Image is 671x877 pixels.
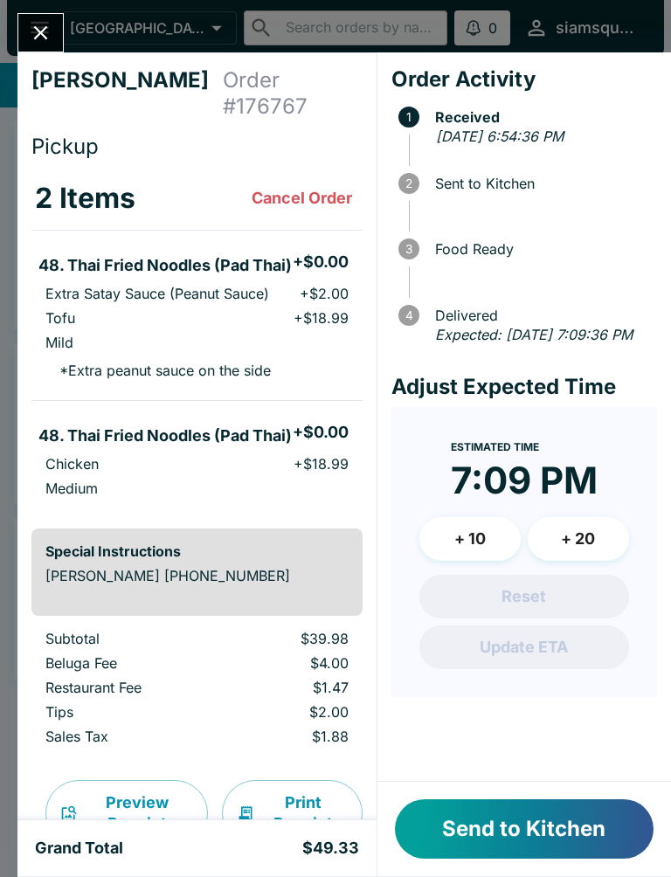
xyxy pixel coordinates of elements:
h6: Special Instructions [45,542,349,560]
h5: + $0.00 [293,422,349,443]
span: Sent to Kitchen [426,176,657,191]
p: $1.88 [231,728,348,745]
p: [PERSON_NAME] [PHONE_NUMBER] [45,567,349,584]
text: 3 [405,242,412,256]
button: Preview Receipt [45,780,208,846]
button: Cancel Order [245,181,359,216]
button: + 10 [419,517,521,561]
p: Mild [45,334,73,351]
p: Medium [45,480,98,497]
p: Extra Satay Sauce (Peanut Sauce) [45,285,269,302]
em: Expected: [DATE] 7:09:36 PM [435,326,633,343]
text: 4 [405,308,412,322]
h3: 2 Items [35,181,135,216]
h5: + $0.00 [293,252,349,273]
button: + 20 [528,517,629,561]
p: Restaurant Fee [45,679,203,696]
p: Tofu [45,309,75,327]
h4: [PERSON_NAME] [31,67,223,120]
p: + $18.99 [294,455,349,473]
time: 7:09 PM [451,458,598,503]
p: $4.00 [231,654,348,672]
p: Chicken [45,455,99,473]
span: Food Ready [426,241,657,257]
h5: 48. Thai Fried Noodles (Pad Thai) [38,425,292,446]
span: Pickup [31,134,99,159]
button: Close [18,14,63,52]
span: Estimated Time [451,440,539,453]
p: * Extra peanut sauce on the side [45,362,271,379]
h4: Order # 176767 [223,67,363,120]
text: 2 [405,176,412,190]
table: orders table [31,630,363,752]
text: 1 [406,110,412,124]
h5: $49.33 [302,838,359,859]
h5: 48. Thai Fried Noodles (Pad Thai) [38,255,292,276]
p: + $18.99 [294,309,349,327]
p: Sales Tax [45,728,203,745]
p: $2.00 [231,703,348,721]
h4: Order Activity [391,66,657,93]
em: [DATE] 6:54:36 PM [436,128,564,145]
button: Print Receipt [222,780,363,846]
p: Beluga Fee [45,654,203,672]
table: orders table [31,167,363,514]
p: $1.47 [231,679,348,696]
p: + $2.00 [300,285,349,302]
button: Send to Kitchen [395,799,654,859]
p: Subtotal [45,630,203,647]
h4: Adjust Expected Time [391,374,657,400]
span: Received [426,109,657,125]
p: $39.98 [231,630,348,647]
span: Delivered [426,307,657,323]
p: Tips [45,703,203,721]
h5: Grand Total [35,838,123,859]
